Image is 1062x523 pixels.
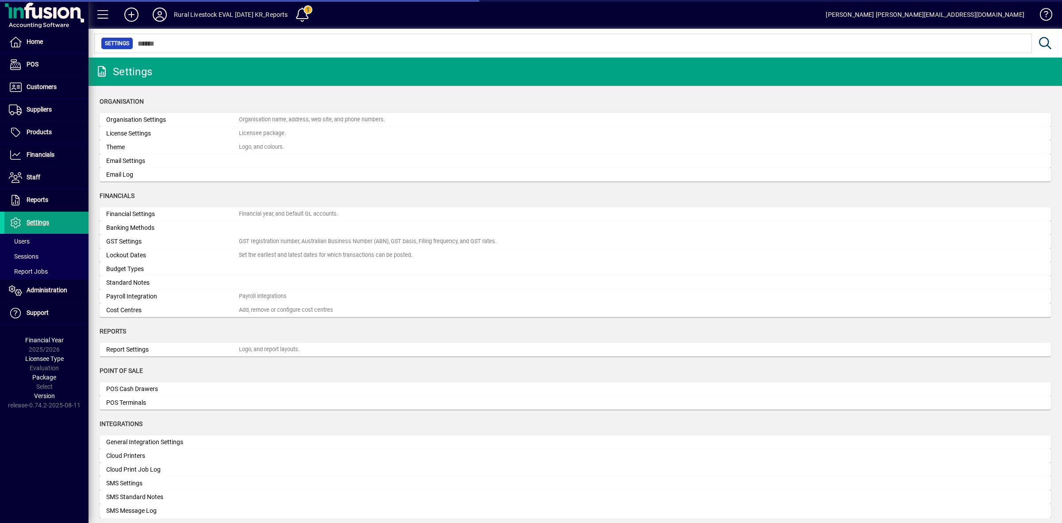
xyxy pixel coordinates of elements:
span: Reports [100,328,126,335]
a: Report Jobs [4,264,88,279]
span: Products [27,128,52,136]
a: Banking Methods [100,221,1051,235]
span: Support [27,309,49,316]
span: Version [34,392,55,399]
div: SMS Settings [106,479,239,488]
span: Staff [27,174,40,181]
span: Reports [27,196,48,203]
a: POS Terminals [100,396,1051,410]
div: Payroll Integrations [239,292,287,301]
div: Rural Livestock EVAL [DATE] KR_Reports [174,8,288,22]
div: GST Settings [106,237,239,246]
div: Financial Settings [106,209,239,219]
a: Administration [4,279,88,302]
a: Staff [4,167,88,189]
a: Reports [4,189,88,211]
div: Add, remove or configure cost centres [239,306,333,314]
div: POS Terminals [106,398,239,407]
a: Home [4,31,88,53]
div: Cloud Printers [106,451,239,461]
a: Cloud Printers [100,449,1051,463]
button: Add [117,7,146,23]
a: POS Cash Drawers [100,382,1051,396]
div: Banking Methods [106,223,239,232]
span: Licensee Type [25,355,64,362]
span: POS [27,61,38,68]
span: Users [9,238,30,245]
a: Products [4,121,88,143]
div: GST registration number, Australian Business Number (ABN), GST basis, Filing frequency, and GST r... [239,237,496,246]
a: SMS Settings [100,477,1051,490]
span: Customers [27,83,57,90]
a: POS [4,54,88,76]
button: Profile [146,7,174,23]
a: Financial SettingsFinancial year, and Default GL accounts. [100,207,1051,221]
a: Support [4,302,88,324]
span: Financials [27,151,54,158]
div: Logo, and colours. [239,143,284,151]
div: Logo, and report layouts. [239,345,300,354]
div: License Settings [106,129,239,138]
span: Settings [27,219,49,226]
a: Email Log [100,168,1051,182]
a: Email Settings [100,154,1051,168]
div: Organisation name, address, web site, and phone numbers. [239,116,385,124]
span: Financials [100,192,135,199]
span: Report Jobs [9,268,48,275]
span: Home [27,38,43,45]
div: Cost Centres [106,306,239,315]
div: Cloud Print Job Log [106,465,239,474]
a: Sessions [4,249,88,264]
div: [PERSON_NAME] [PERSON_NAME][EMAIL_ADDRESS][DOMAIN_NAME] [826,8,1024,22]
div: Organisation Settings [106,115,239,124]
a: Cost CentresAdd, remove or configure cost centres [100,303,1051,317]
div: Budget Types [106,264,239,274]
div: SMS Standard Notes [106,492,239,502]
span: Financial Year [25,337,64,344]
div: Settings [95,65,152,79]
a: License SettingsLicensee package. [100,127,1051,140]
a: SMS Message Log [100,504,1051,518]
span: Settings [105,39,129,48]
a: Financials [4,144,88,166]
a: Cloud Print Job Log [100,463,1051,477]
span: Sessions [9,253,38,260]
div: Theme [106,143,239,152]
a: Budget Types [100,262,1051,276]
div: Set the earliest and latest dates for which transactions can be posted. [239,251,412,260]
span: Suppliers [27,106,52,113]
a: Users [4,234,88,249]
a: Suppliers [4,99,88,121]
a: General Integration Settings [100,435,1051,449]
div: General Integration Settings [106,438,239,447]
span: Package [32,374,56,381]
div: POS Cash Drawers [106,384,239,394]
div: Report Settings [106,345,239,354]
span: Organisation [100,98,144,105]
div: Lockout Dates [106,251,239,260]
div: Licensee package. [239,129,286,138]
a: Organisation SettingsOrganisation name, address, web site, and phone numbers. [100,113,1051,127]
span: Integrations [100,420,142,427]
div: Financial year, and Default GL accounts. [239,210,338,218]
a: Report SettingsLogo, and report layouts. [100,343,1051,356]
span: Point of Sale [100,367,143,374]
div: Standard Notes [106,278,239,287]
div: SMS Message Log [106,506,239,515]
div: Payroll Integration [106,292,239,301]
div: Email Settings [106,156,239,166]
a: SMS Standard Notes [100,490,1051,504]
a: Standard Notes [100,276,1051,290]
a: GST SettingsGST registration number, Australian Business Number (ABN), GST basis, Filing frequenc... [100,235,1051,248]
a: Customers [4,76,88,98]
a: ThemeLogo, and colours. [100,140,1051,154]
span: Administration [27,287,67,294]
a: Lockout DatesSet the earliest and latest dates for which transactions can be posted. [100,248,1051,262]
a: Knowledge Base [1033,2,1051,31]
a: Payroll IntegrationPayroll Integrations [100,290,1051,303]
div: Email Log [106,170,239,179]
